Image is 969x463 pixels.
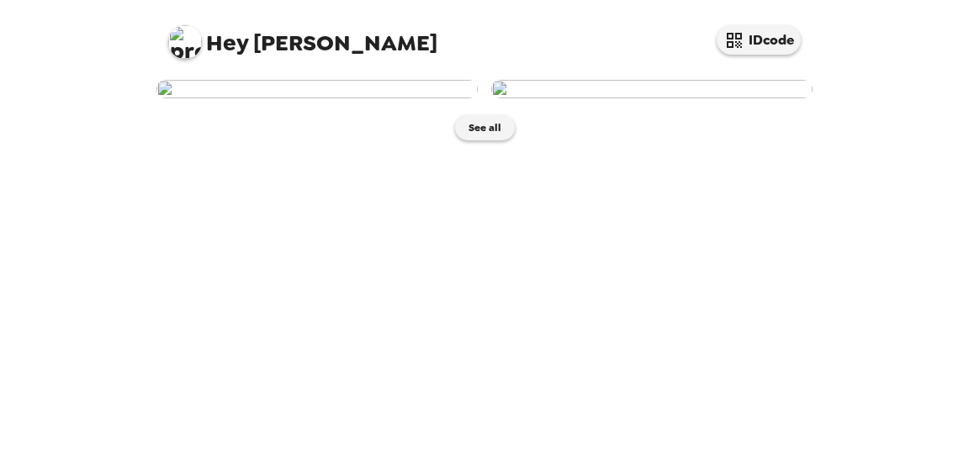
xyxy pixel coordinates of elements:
img: user-222837 [491,80,813,98]
span: Hey [206,28,248,58]
button: See all [455,115,515,140]
span: [PERSON_NAME] [168,17,437,55]
img: profile pic [168,25,202,59]
button: IDcode [717,25,801,55]
img: user-271746 [156,80,478,98]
